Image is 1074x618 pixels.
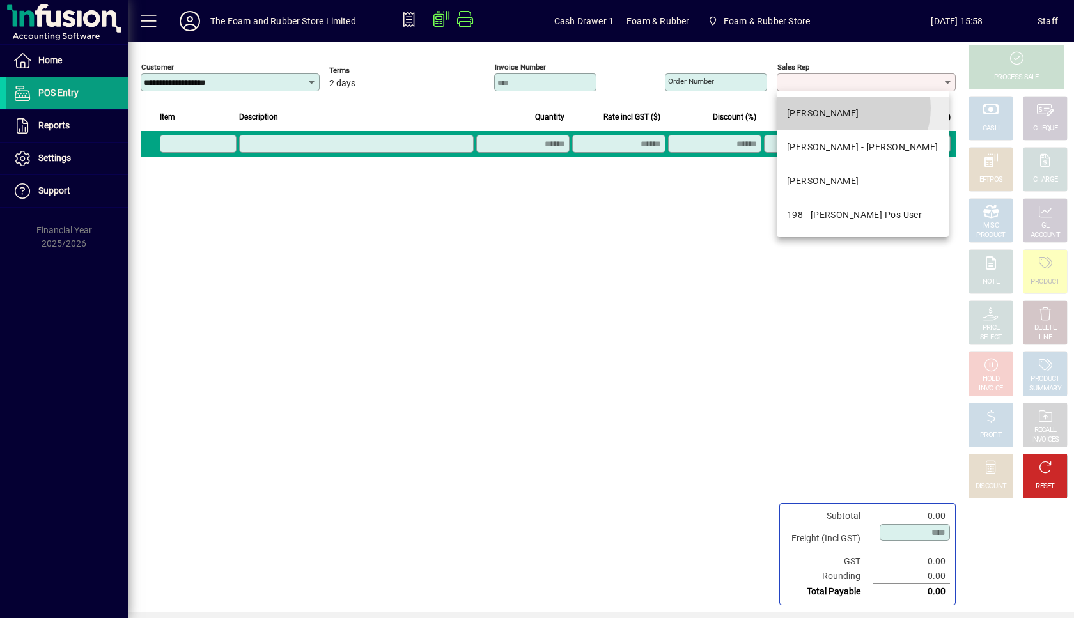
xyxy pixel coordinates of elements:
td: Rounding [785,569,873,584]
span: Description [239,110,278,124]
div: PROFIT [980,431,1002,440]
div: INVOICE [979,384,1002,394]
mat-label: Order number [668,77,714,86]
div: INVOICES [1031,435,1059,445]
div: LINE [1039,333,1052,343]
span: POS Entry [38,88,79,98]
a: Home [6,45,128,77]
span: [DATE] 15:58 [876,11,1038,31]
div: 198 - [PERSON_NAME] Pos User [787,208,922,222]
span: Settings [38,153,71,163]
td: 0.00 [873,584,950,599]
td: Total Payable [785,584,873,599]
div: RESET [1036,482,1055,491]
a: Settings [6,143,128,174]
div: The Foam and Rubber Store Limited [210,11,356,31]
div: PRODUCT [976,231,1005,240]
div: PRODUCT [1031,277,1059,287]
span: Home [38,55,62,65]
div: [PERSON_NAME] - [PERSON_NAME] [787,141,938,154]
div: PRICE [983,323,1000,333]
div: PROCESS SALE [994,73,1039,82]
td: Freight (Incl GST) [785,523,873,554]
div: ACCOUNT [1031,231,1060,240]
div: CHEQUE [1033,124,1057,134]
div: CHARGE [1033,175,1058,185]
div: DELETE [1034,323,1056,333]
span: Foam & Rubber [626,11,689,31]
div: [PERSON_NAME] [787,174,859,188]
div: EFTPOS [979,175,1003,185]
div: RECALL [1034,426,1057,435]
div: SELECT [980,333,1002,343]
a: Support [6,175,128,207]
span: Foam & Rubber Store [702,10,815,33]
a: Reports [6,110,128,142]
span: Rate incl GST ($) [603,110,660,124]
td: 0.00 [873,509,950,523]
span: 2 days [329,79,355,89]
div: [PERSON_NAME] [787,107,859,120]
div: Staff [1038,11,1058,31]
span: Terms [329,66,406,75]
span: Foam & Rubber Store [724,11,810,31]
td: Subtotal [785,509,873,523]
mat-option: 198 - Shane Pos User [777,198,949,232]
mat-option: SHANE - Shane [777,164,949,198]
div: NOTE [983,277,999,287]
span: Quantity [535,110,564,124]
mat-label: Invoice number [495,63,546,72]
span: Item [160,110,175,124]
div: SUMMARY [1029,384,1061,394]
span: Cash Drawer 1 [554,11,614,31]
div: PRODUCT [1031,375,1059,384]
td: 0.00 [873,569,950,584]
div: MISC [983,221,999,231]
button: Profile [169,10,210,33]
span: Reports [38,120,70,130]
mat-label: Customer [141,63,174,72]
td: 0.00 [873,554,950,569]
span: Support [38,185,70,196]
mat-option: EMMA - Emma Ormsby [777,130,949,164]
div: GL [1041,221,1050,231]
mat-option: DAVE - Dave [777,97,949,130]
div: DISCOUNT [976,482,1006,491]
div: CASH [983,124,999,134]
td: GST [785,554,873,569]
div: HOLD [983,375,999,384]
span: Discount (%) [713,110,756,124]
mat-label: Sales rep [777,63,809,72]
